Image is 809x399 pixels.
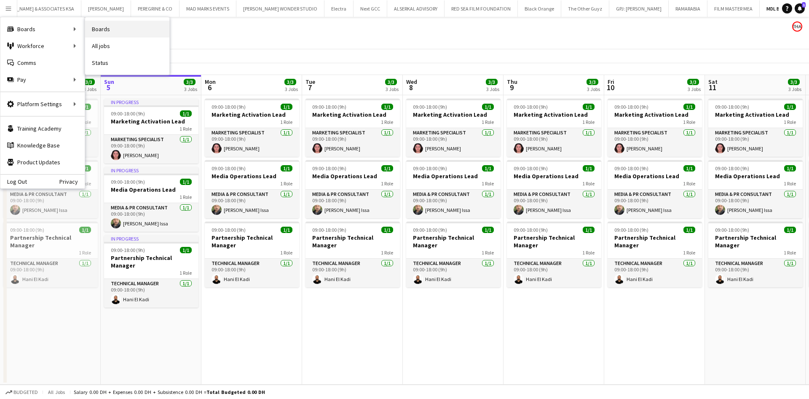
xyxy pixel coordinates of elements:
[104,118,198,125] h3: Marketing Activation Lead
[111,110,145,117] span: 09:00-18:00 (9h)
[74,389,265,395] div: Salary 0.00 DH + Expenses 0.00 DH + Subsistence 0.00 DH =
[507,99,601,157] div: 09:00-18:00 (9h)1/1Marketing Activation Lead1 RoleMarketing Specialist1/109:00-18:00 (9h)[PERSON_...
[85,37,169,54] a: All jobs
[205,234,299,249] h3: Partnership Technical Manager
[507,234,601,249] h3: Partnership Technical Manager
[514,227,548,233] span: 09:00-18:00 (9h)
[111,247,145,253] span: 09:00-18:00 (9h)
[608,111,702,118] h3: Marketing Activation Lead
[788,86,801,92] div: 3 Jobs
[518,0,561,17] button: Black Orange
[608,172,702,180] h3: Media Operations Lead
[708,172,803,180] h3: Media Operations Lead
[406,234,501,249] h3: Partnership Technical Manager
[205,172,299,180] h3: Media Operations Lead
[683,104,695,110] span: 1/1
[614,227,648,233] span: 09:00-18:00 (9h)
[312,227,346,233] span: 09:00-18:00 (9h)
[281,227,292,233] span: 1/1
[381,165,393,171] span: 1/1
[3,160,98,218] app-job-card: 09:00-18:00 (9h)1/1Media Operations Lead1 RoleMedia & PR Consultant1/109:00-18:00 (9h)[PERSON_NAM...
[104,235,198,242] div: In progress
[305,222,400,287] app-job-card: 09:00-18:00 (9h)1/1Partnership Technical Manager1 RoleTechnical Manager1/109:00-18:00 (9h)Hani El...
[0,37,85,54] div: Workforce
[683,249,695,256] span: 1 Role
[784,165,796,171] span: 1/1
[179,0,236,17] button: MAD MARKS EVENTS
[205,190,299,218] app-card-role: Media & PR Consultant1/109:00-18:00 (9h)[PERSON_NAME] Issa
[506,83,517,92] span: 9
[406,111,501,118] h3: Marketing Activation Lead
[708,190,803,218] app-card-role: Media & PR Consultant1/109:00-18:00 (9h)[PERSON_NAME] Issa
[104,99,198,163] app-job-card: In progress09:00-18:00 (9h)1/1Marketing Activation Lead1 RoleMarketing Specialist1/109:00-18:00 (...
[180,179,192,185] span: 1/1
[104,167,198,174] div: In progress
[280,119,292,125] span: 1 Role
[406,222,501,287] app-job-card: 09:00-18:00 (9h)1/1Partnership Technical Manager1 RoleTechnical Manager1/109:00-18:00 (9h)Hani El...
[305,190,400,218] app-card-role: Media & PR Consultant1/109:00-18:00 (9h)[PERSON_NAME] Issa
[406,78,417,86] span: Wed
[582,180,595,187] span: 1 Role
[482,104,494,110] span: 1/1
[3,190,98,218] app-card-role: Media & PR Consultant1/109:00-18:00 (9h)[PERSON_NAME] Issa
[305,78,315,86] span: Tue
[482,249,494,256] span: 1 Role
[104,235,198,308] app-job-card: In progress09:00-18:00 (9h)1/1Partnership Technical Manager1 RoleTechnical Manager1/109:00-18:00 ...
[381,249,393,256] span: 1 Role
[507,259,601,287] app-card-role: Technical Manager1/109:00-18:00 (9h)Hani El Kadi
[305,234,400,249] h3: Partnership Technical Manager
[784,227,796,233] span: 1/1
[179,270,192,276] span: 1 Role
[413,104,447,110] span: 09:00-18:00 (9h)
[708,99,803,157] div: 09:00-18:00 (9h)1/1Marketing Activation Lead1 RoleMarketing Specialist1/109:00-18:00 (9h)[PERSON_...
[205,222,299,287] app-job-card: 09:00-18:00 (9h)1/1Partnership Technical Manager1 RoleTechnical Manager1/109:00-18:00 (9h)Hani El...
[583,227,595,233] span: 1/1
[212,165,246,171] span: 09:00-18:00 (9h)
[0,120,85,137] a: Training Academy
[708,259,803,287] app-card-role: Technical Manager1/109:00-18:00 (9h)Hani El Kadi
[406,172,501,180] h3: Media Operations Lead
[792,21,802,32] app-user-avatar: Enas Ahmed
[305,111,400,118] h3: Marketing Activation Lead
[281,165,292,171] span: 1/1
[180,110,192,117] span: 1/1
[608,222,702,287] div: 09:00-18:00 (9h)1/1Partnership Technical Manager1 RoleTechnical Manager1/109:00-18:00 (9h)Hani El...
[708,222,803,287] app-job-card: 09:00-18:00 (9h)1/1Partnership Technical Manager1 RoleTechnical Manager1/109:00-18:00 (9h)Hani El...
[205,160,299,218] app-job-card: 09:00-18:00 (9h)1/1Media Operations Lead1 RoleMedia & PR Consultant1/109:00-18:00 (9h)[PERSON_NAM...
[608,160,702,218] app-job-card: 09:00-18:00 (9h)1/1Media Operations Lead1 RoleMedia & PR Consultant1/109:00-18:00 (9h)[PERSON_NAM...
[802,2,806,8] span: 1
[561,0,609,17] button: The Other Guyz
[381,119,393,125] span: 1 Role
[104,203,198,232] app-card-role: Media & PR Consultant1/109:00-18:00 (9h)[PERSON_NAME] Issa
[387,0,445,17] button: ALSERKAL ADVISORY
[784,119,796,125] span: 1 Role
[381,180,393,187] span: 1 Role
[3,222,98,287] div: 09:00-18:00 (9h)1/1Partnership Technical Manager1 RoleTechnical Manager1/109:00-18:00 (9h)Hani El...
[305,99,400,157] app-job-card: 09:00-18:00 (9h)1/1Marketing Activation Lead1 RoleMarketing Specialist1/109:00-18:00 (9h)[PERSON_...
[507,160,601,218] app-job-card: 09:00-18:00 (9h)1/1Media Operations Lead1 RoleMedia & PR Consultant1/109:00-18:00 (9h)[PERSON_NAM...
[406,259,501,287] app-card-role: Technical Manager1/109:00-18:00 (9h)Hani El Kadi
[284,79,296,85] span: 3/3
[587,79,598,85] span: 3/3
[405,83,417,92] span: 8
[104,254,198,269] h3: Partnership Technical Manager
[486,86,499,92] div: 3 Jobs
[708,128,803,157] app-card-role: Marketing Specialist1/109:00-18:00 (9h)[PERSON_NAME]
[381,104,393,110] span: 1/1
[304,83,315,92] span: 7
[608,99,702,157] div: 09:00-18:00 (9h)1/1Marketing Activation Lead1 RoleMarketing Specialist1/109:00-18:00 (9h)[PERSON_...
[788,79,800,85] span: 3/3
[0,137,85,154] a: Knowledge Base
[0,96,85,112] div: Platform Settings
[280,249,292,256] span: 1 Role
[406,99,501,157] app-job-card: 09:00-18:00 (9h)1/1Marketing Activation Lead1 RoleMarketing Specialist1/109:00-18:00 (9h)[PERSON_...
[683,119,695,125] span: 1 Role
[784,104,796,110] span: 1/1
[381,227,393,233] span: 1/1
[285,86,298,92] div: 3 Jobs
[482,165,494,171] span: 1/1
